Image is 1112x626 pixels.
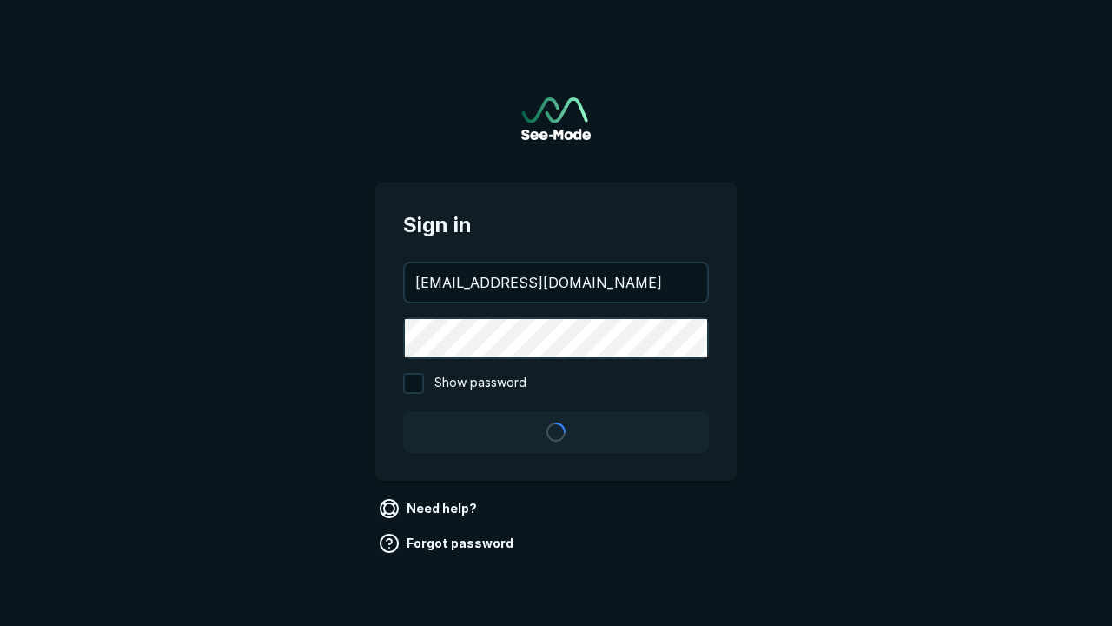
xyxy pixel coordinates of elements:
a: Forgot password [375,529,520,557]
span: Show password [434,373,526,394]
span: Sign in [403,210,709,241]
img: See-Mode Logo [521,97,591,140]
input: your@email.com [405,263,707,302]
a: Go to sign in [521,97,591,140]
a: Need help? [375,495,484,523]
